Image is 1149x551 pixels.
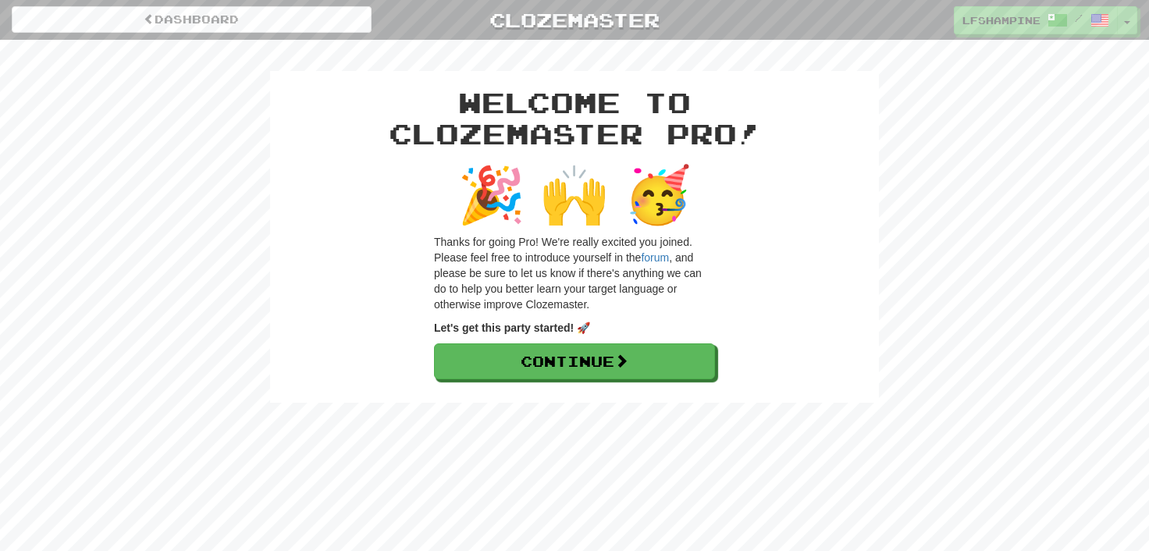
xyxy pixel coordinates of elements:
[434,343,715,379] a: Continue
[641,251,669,264] a: forum
[395,6,755,34] a: Clozemaster
[954,6,1118,34] a: lfshampine /
[12,6,372,33] a: Dashboard
[434,322,590,334] strong: Let's get this party started! 🚀
[962,13,1041,27] span: lfshampine
[434,234,715,312] p: Thanks for going Pro! We're really excited you joined. Please feel free to introduce yourself in ...
[282,156,867,234] div: 🎉 🙌 🥳
[282,87,867,148] h1: Welcome to Clozemaster Pro!
[1075,12,1083,23] span: /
